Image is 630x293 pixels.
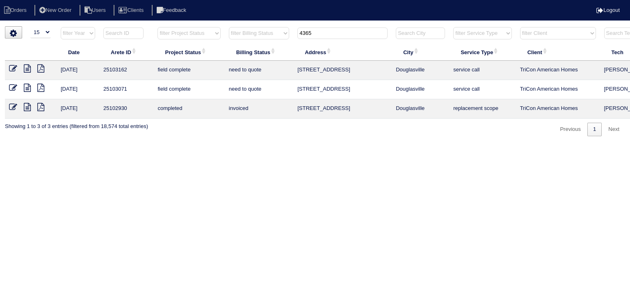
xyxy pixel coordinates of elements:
th: Billing Status: activate to sort column ascending [225,43,293,61]
a: Previous [554,123,587,136]
th: Client: activate to sort column ascending [516,43,600,61]
input: Search Address [297,27,388,39]
td: invoiced [225,99,293,119]
td: Douglasville [392,80,449,99]
a: 1 [587,123,602,136]
th: Date [57,43,99,61]
td: [STREET_ADDRESS] [293,61,392,80]
a: Next [603,123,625,136]
td: [DATE] [57,99,99,119]
td: need to quote [225,80,293,99]
a: Users [80,7,112,13]
td: 25103071 [99,80,153,99]
th: City: activate to sort column ascending [392,43,449,61]
a: New Order [34,7,78,13]
td: TriCon American Homes [516,61,600,80]
td: [DATE] [57,61,99,80]
td: TriCon American Homes [516,99,600,119]
td: completed [153,99,224,119]
td: Douglasville [392,61,449,80]
th: Project Status: activate to sort column ascending [153,43,224,61]
td: service call [449,80,516,99]
li: New Order [34,5,78,16]
td: replacement scope [449,99,516,119]
td: service call [449,61,516,80]
th: Arete ID: activate to sort column ascending [99,43,153,61]
td: [STREET_ADDRESS] [293,80,392,99]
th: Address: activate to sort column ascending [293,43,392,61]
a: Logout [596,7,620,13]
a: Clients [114,7,150,13]
input: Search ID [103,27,144,39]
td: TriCon American Homes [516,80,600,99]
li: Users [80,5,112,16]
div: Showing 1 to 3 of 3 entries (filtered from 18,574 total entries) [5,119,148,130]
li: Feedback [152,5,193,16]
th: Service Type: activate to sort column ascending [449,43,516,61]
li: Clients [114,5,150,16]
td: field complete [153,80,224,99]
td: 25102930 [99,99,153,119]
input: Search City [396,27,445,39]
td: need to quote [225,61,293,80]
td: field complete [153,61,224,80]
td: [DATE] [57,80,99,99]
td: [STREET_ADDRESS] [293,99,392,119]
td: Douglasville [392,99,449,119]
td: 25103162 [99,61,153,80]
